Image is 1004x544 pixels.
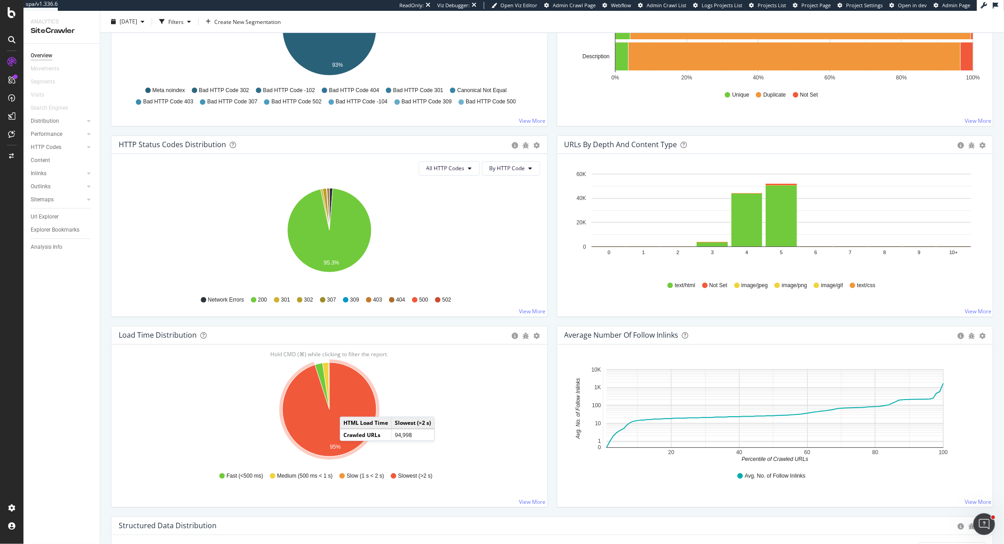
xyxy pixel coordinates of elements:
[31,103,77,113] a: Search Engines
[208,296,244,304] span: Network Errors
[31,242,62,252] div: Analysis Info
[745,472,805,480] span: Avg. No. of Follow Inlinks
[973,513,995,535] iframe: Intercom live chat
[782,282,807,289] span: image/png
[598,438,601,444] text: 1
[576,171,586,177] text: 60K
[31,77,55,87] div: Segments
[281,296,290,304] span: 301
[31,130,84,139] a: Performance
[968,523,975,530] div: bug
[31,116,59,126] div: Distribution
[347,472,384,480] span: Slow (1 s < 2 s)
[837,2,883,9] a: Project Settings
[490,164,525,172] span: By HTTP Code
[958,523,964,530] div: circle-info
[602,2,631,9] a: Webflow
[120,18,137,25] span: 2025 Aug. 19th
[564,359,986,464] svg: A chart.
[979,333,985,339] div: gear
[702,2,742,9] span: Logs Projects List
[31,156,93,165] a: Content
[207,98,257,106] span: Bad HTTP Code 307
[263,87,315,94] span: Bad HTTP Code -102
[979,142,985,149] div: gear
[227,472,263,480] span: Fast (<500 ms)
[31,169,46,178] div: Inlinks
[31,143,61,152] div: HTTP Codes
[763,91,786,99] span: Duplicate
[745,250,748,255] text: 4
[709,282,727,289] span: Not Set
[534,142,540,149] div: gear
[582,53,609,60] text: Description
[512,333,518,339] div: circle-info
[611,2,631,9] span: Webflow
[119,359,540,464] svg: A chart.
[402,98,452,106] span: Bad HTTP Code 309
[824,74,835,81] text: 60%
[583,244,586,250] text: 0
[31,116,84,126] a: Distribution
[500,2,537,9] span: Open Viz Editor
[324,260,339,266] text: 95.3%
[849,250,851,255] text: 7
[564,168,986,273] svg: A chart.
[872,449,879,456] text: 80
[258,296,267,304] span: 200
[753,74,763,81] text: 40%
[519,117,546,125] a: View More
[736,449,742,456] text: 40
[553,2,596,9] span: Admin Crawl Page
[31,130,62,139] div: Performance
[534,333,540,339] div: gear
[393,87,443,94] span: Bad HTTP Code 301
[202,14,284,29] button: Create New Segmentation
[31,225,79,235] div: Explorer Bookmarks
[442,296,451,304] span: 502
[392,417,435,429] td: Slowest (>2 s)
[350,296,359,304] span: 309
[31,182,84,191] a: Outlinks
[668,449,674,456] text: 20
[31,103,68,113] div: Search Engines
[958,142,964,149] div: circle-info
[800,91,818,99] span: Not Set
[340,417,392,429] td: HTML Load Time
[336,98,388,106] span: Bad HTTP Code -104
[965,307,991,315] a: View More
[119,140,226,149] div: HTTP Status Codes Distribution
[942,2,970,9] span: Admin Page
[491,2,537,9] a: Open Viz Editor
[199,87,249,94] span: Bad HTTP Code 302
[793,2,831,9] a: Project Page
[340,429,392,441] td: Crawled URLs
[373,296,382,304] span: 403
[693,2,742,9] a: Logs Projects List
[642,250,644,255] text: 1
[31,18,93,26] div: Analytics
[576,195,586,201] text: 40K
[934,2,970,9] a: Admin Page
[965,117,991,125] a: View More
[917,250,920,255] text: 9
[564,330,679,339] div: Average Number of Follow Inlinks
[758,2,786,9] span: Projects List
[598,444,601,451] text: 0
[939,449,948,456] text: 100
[31,195,84,205] a: Sitemaps
[31,156,50,165] div: Content
[31,195,54,205] div: Sitemaps
[821,282,843,289] span: image/gif
[332,62,343,68] text: 93%
[576,219,586,226] text: 20K
[638,2,686,9] a: Admin Crawl List
[304,296,313,304] span: 302
[647,2,686,9] span: Admin Crawl List
[883,250,886,255] text: 8
[398,472,432,480] span: Slowest (>2 s)
[681,74,692,81] text: 20%
[575,378,581,440] text: Avg. No. of Follow Inlinks
[31,242,93,252] a: Analysis Info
